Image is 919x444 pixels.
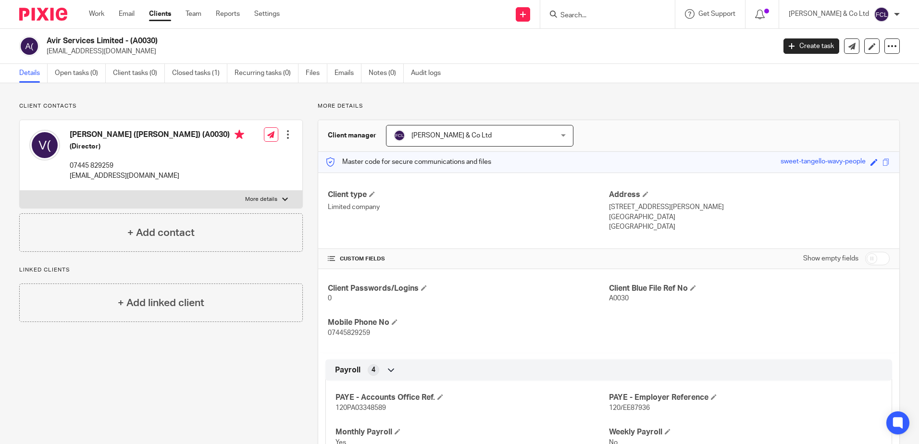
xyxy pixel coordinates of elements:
[328,255,609,263] h4: CUSTOM FIELDS
[70,130,244,142] h4: [PERSON_NAME] ([PERSON_NAME]) (A0030)
[874,7,889,22] img: svg%3E
[235,130,244,139] i: Primary
[149,9,171,19] a: Clients
[335,393,609,403] h4: PAYE - Accounts Office Ref.
[328,330,370,336] span: 07445829259
[335,365,360,375] span: Payroll
[47,47,769,56] p: [EMAIL_ADDRESS][DOMAIN_NAME]
[698,11,735,17] span: Get Support
[335,405,386,411] span: 120PA03348589
[609,405,650,411] span: 120/EE87936
[29,130,60,160] img: svg%3E
[235,64,298,83] a: Recurring tasks (0)
[559,12,646,20] input: Search
[328,295,332,302] span: 0
[328,131,376,140] h3: Client manager
[609,222,890,232] p: [GEOGRAPHIC_DATA]
[609,427,882,437] h4: Weekly Payroll
[328,202,609,212] p: Limited company
[328,318,609,328] h4: Mobile Phone No
[55,64,106,83] a: Open tasks (0)
[119,9,135,19] a: Email
[609,295,629,302] span: A0030
[783,38,839,54] a: Create task
[118,296,204,310] h4: + Add linked client
[328,284,609,294] h4: Client Passwords/Logins
[335,427,609,437] h4: Monthly Payroll
[172,64,227,83] a: Closed tasks (1)
[216,9,240,19] a: Reports
[411,64,448,83] a: Audit logs
[127,225,195,240] h4: + Add contact
[19,36,39,56] img: svg%3E
[335,64,361,83] a: Emails
[609,284,890,294] h4: Client Blue File Ref No
[318,102,900,110] p: More details
[89,9,104,19] a: Work
[609,190,890,200] h4: Address
[19,266,303,274] p: Linked clients
[325,157,491,167] p: Master code for secure communications and files
[245,196,277,203] p: More details
[609,393,882,403] h4: PAYE - Employer Reference
[19,102,303,110] p: Client contacts
[609,202,890,212] p: [STREET_ADDRESS][PERSON_NAME]
[789,9,869,19] p: [PERSON_NAME] & Co Ltd
[369,64,404,83] a: Notes (0)
[19,8,67,21] img: Pixie
[411,132,492,139] span: [PERSON_NAME] & Co Ltd
[394,130,405,141] img: svg%3E
[70,161,244,171] p: 07445 829259
[372,365,375,375] span: 4
[609,212,890,222] p: [GEOGRAPHIC_DATA]
[186,9,201,19] a: Team
[19,64,48,83] a: Details
[113,64,165,83] a: Client tasks (0)
[781,157,866,168] div: sweet-tangello-wavy-people
[254,9,280,19] a: Settings
[328,190,609,200] h4: Client type
[70,142,244,151] h5: (Director)
[47,36,624,46] h2: Avir Services Limited - (A0030)
[306,64,327,83] a: Files
[70,171,244,181] p: [EMAIL_ADDRESS][DOMAIN_NAME]
[803,254,858,263] label: Show empty fields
